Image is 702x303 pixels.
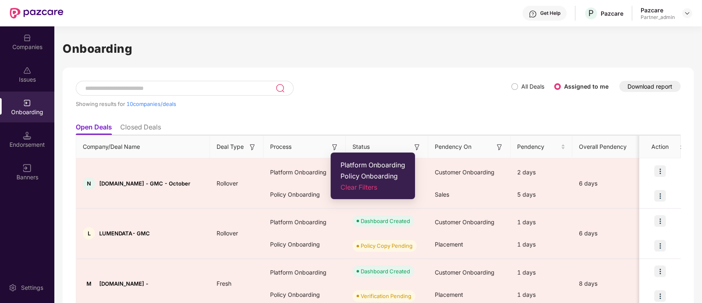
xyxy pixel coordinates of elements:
[435,291,463,298] span: Placement
[511,261,572,284] div: 1 days
[511,183,572,206] div: 5 days
[99,180,190,187] span: [DOMAIN_NAME] - GMC - October
[654,215,666,227] img: icon
[572,179,642,188] div: 6 days
[331,143,339,151] img: svg+xml;base64,PHN2ZyB3aWR0aD0iMTYiIGhlaWdodD0iMTYiIHZpZXdCb3g9IjAgMCAxNiAxNiIgZmlsbD0ibm9uZSIgeG...
[23,34,31,42] img: svg+xml;base64,PHN2ZyBpZD0iQ29tcGFuaWVzIiB4bWxucz0iaHR0cDovL3d3dy53My5vcmcvMjAwMC9zdmciIHdpZHRoPS...
[217,142,244,151] span: Deal Type
[99,230,150,237] span: LUMENDATA- GMC
[654,265,666,277] img: icon
[19,284,46,292] div: Settings
[341,161,405,169] span: Platform Onboarding
[572,136,642,158] th: Overall Pendency
[23,132,31,140] img: svg+xml;base64,PHN2ZyB3aWR0aD0iMTQuNSIgaGVpZ2h0PSIxNC41IiB2aWV3Qm94PSIwIDAgMTYgMTYiIGZpbGw9Im5vbm...
[126,101,176,107] span: 10 companies/deals
[435,191,449,198] span: Sales
[120,123,161,135] li: Closed Deals
[435,218,494,225] span: Customer Onboarding
[654,190,666,202] img: icon
[435,169,494,176] span: Customer Onboarding
[361,267,410,275] div: Dashboard Created
[264,233,346,256] div: Policy Onboarding
[619,81,681,92] button: Download report
[413,143,421,151] img: svg+xml;base64,PHN2ZyB3aWR0aD0iMTYiIGhlaWdodD0iMTYiIHZpZXdCb3g9IjAgMCAxNiAxNiIgZmlsbD0ibm9uZSIgeG...
[23,99,31,107] img: svg+xml;base64,PHN2ZyB3aWR0aD0iMjAiIGhlaWdodD0iMjAiIHZpZXdCb3g9IjAgMCAyMCAyMCIgZmlsbD0ibm9uZSIgeG...
[654,290,666,302] img: icon
[564,83,609,90] label: Assigned to me
[264,183,346,206] div: Policy Onboarding
[511,161,572,183] div: 2 days
[361,242,413,250] div: Policy Copy Pending
[540,10,560,16] div: Get Help
[684,10,690,16] img: svg+xml;base64,PHN2ZyBpZD0iRHJvcGRvd24tMzJ4MzIiIHhtbG5zPSJodHRwOi8vd3d3LnczLm9yZy8yMDAwL3N2ZyIgd2...
[341,183,405,191] span: Clear Filters
[639,136,681,158] th: Action
[517,142,559,151] span: Pendency
[511,233,572,256] div: 1 days
[435,269,494,276] span: Customer Onboarding
[23,164,31,172] img: svg+xml;base64,PHN2ZyB3aWR0aD0iMTYiIGhlaWdodD0iMTYiIHZpZXdCb3g9IjAgMCAxNiAxNiIgZmlsbD0ibm9uZSIgeG...
[76,136,210,158] th: Company/Deal Name
[511,136,572,158] th: Pendency
[361,292,411,300] div: Verification Pending
[83,177,95,190] div: N
[83,227,95,240] div: L
[210,230,245,237] span: Rollover
[341,172,405,180] span: Policy Onboarding
[521,83,544,90] label: All Deals
[601,9,623,17] div: Pazcare
[76,101,511,107] div: Showing results for
[641,14,675,21] div: Partner_admin
[76,123,112,135] li: Open Deals
[9,284,17,292] img: svg+xml;base64,PHN2ZyBpZD0iU2V0dGluZy0yMHgyMCIgeG1sbnM9Imh0dHA6Ly93d3cudzMub3JnLzIwMDAvc3ZnIiB3aW...
[529,10,537,18] img: svg+xml;base64,PHN2ZyBpZD0iSGVscC0zMngzMiIgeG1sbnM9Imh0dHA6Ly93d3cudzMub3JnLzIwMDAvc3ZnIiB3aWR0aD...
[210,280,238,287] span: Fresh
[654,240,666,251] img: icon
[641,6,675,14] div: Pazcare
[435,142,471,151] span: Pendency On
[270,142,292,151] span: Process
[361,217,410,225] div: Dashboard Created
[572,229,642,238] div: 6 days
[511,211,572,233] div: 1 days
[275,83,285,93] img: svg+xml;base64,PHN2ZyB3aWR0aD0iMjQiIGhlaWdodD0iMjUiIHZpZXdCb3g9IjAgMCAyNCAyNSIgZmlsbD0ibm9uZSIgeG...
[654,165,666,177] img: icon
[495,143,504,151] img: svg+xml;base64,PHN2ZyB3aWR0aD0iMTYiIGhlaWdodD0iMTYiIHZpZXdCb3g9IjAgMCAxNiAxNiIgZmlsbD0ibm9uZSIgeG...
[352,142,370,151] span: Status
[99,280,149,287] span: [DOMAIN_NAME] -
[264,211,346,233] div: Platform Onboarding
[572,279,642,288] div: 8 days
[264,261,346,284] div: Platform Onboarding
[264,161,346,183] div: Platform Onboarding
[63,40,694,58] h1: Onboarding
[10,8,63,19] img: New Pazcare Logo
[23,66,31,75] img: svg+xml;base64,PHN2ZyBpZD0iSXNzdWVzX2Rpc2FibGVkIiB4bWxucz0iaHR0cDovL3d3dy53My5vcmcvMjAwMC9zdmciIH...
[83,277,95,290] div: M
[210,180,245,187] span: Rollover
[435,241,463,248] span: Placement
[588,8,594,18] span: P
[248,143,257,151] img: svg+xml;base64,PHN2ZyB3aWR0aD0iMTYiIGhlaWdodD0iMTYiIHZpZXdCb3g9IjAgMCAxNiAxNiIgZmlsbD0ibm9uZSIgeG...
